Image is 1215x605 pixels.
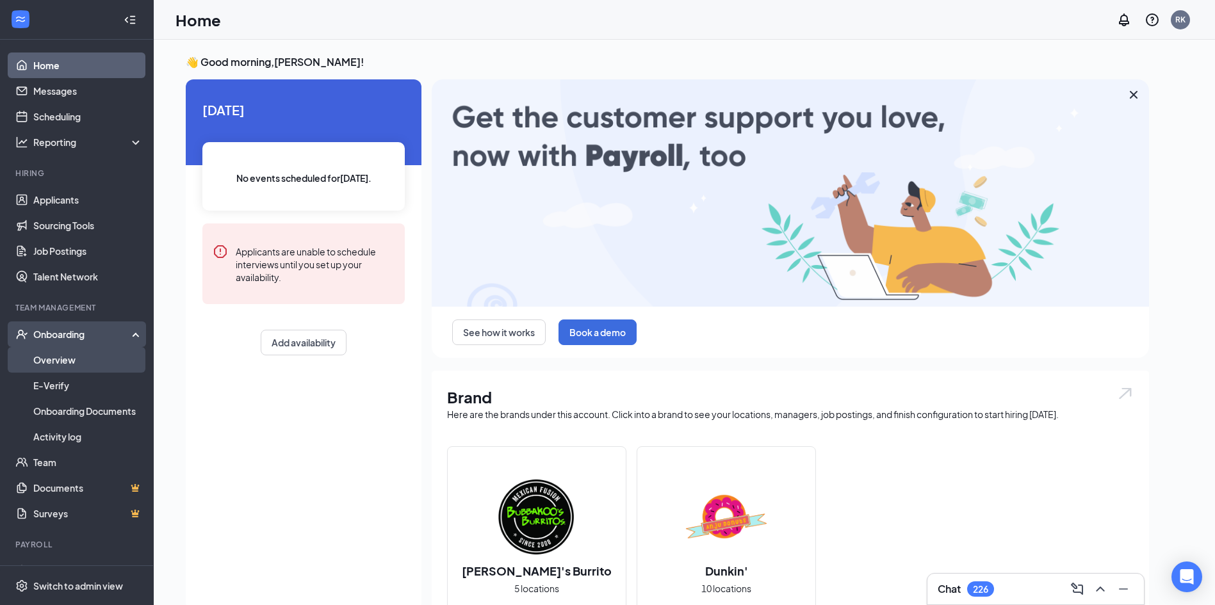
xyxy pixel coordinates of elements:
div: Switch to admin view [33,579,123,592]
button: Minimize [1113,579,1134,599]
a: Applicants [33,187,143,213]
div: Open Intercom Messenger [1171,561,1202,592]
h3: 👋 Good morning, [PERSON_NAME] ! [186,55,1149,69]
svg: QuestionInfo [1145,12,1160,28]
a: PayrollCrown [33,558,143,584]
a: SurveysCrown [33,501,143,526]
a: Overview [33,347,143,373]
img: Bubbakoo's Burrito [496,476,578,558]
button: Add availability [261,330,347,355]
h1: Home [175,9,221,31]
svg: UserCheck [15,328,28,341]
button: ComposeMessage [1067,579,1088,599]
h1: Brand [447,386,1134,408]
a: Sourcing Tools [33,213,143,238]
span: No events scheduled for [DATE] . [236,171,371,185]
button: ChevronUp [1090,579,1111,599]
span: [DATE] [202,100,405,120]
a: Home [33,52,143,78]
img: Dunkin' [685,476,767,558]
a: E-Verify [33,373,143,398]
a: DocumentsCrown [33,475,143,501]
img: open.6027fd2a22e1237b5b06.svg [1117,386,1134,401]
a: Activity log [33,424,143,449]
svg: Analysis [15,136,28,149]
h2: [PERSON_NAME]'s Burrito [449,563,624,579]
svg: WorkstreamLogo [14,13,27,26]
a: Scheduling [33,104,143,129]
svg: Error [213,244,228,259]
span: 10 locations [701,581,751,595]
div: Applicants are unable to schedule interviews until you set up your availability. [236,244,395,284]
h3: Chat [938,582,961,596]
a: Messages [33,78,143,104]
div: Payroll [15,539,140,550]
div: Hiring [15,168,140,179]
a: Team [33,449,143,475]
svg: ComposeMessage [1070,581,1085,597]
div: Reporting [33,136,143,149]
svg: Cross [1126,87,1141,102]
svg: Collapse [124,13,136,26]
svg: ChevronUp [1093,581,1108,597]
a: Talent Network [33,264,143,289]
button: See how it works [452,319,546,345]
span: 5 locations [514,581,559,595]
svg: Notifications [1116,12,1132,28]
img: payroll-large.gif [432,79,1149,307]
a: Onboarding Documents [33,398,143,424]
div: 226 [973,584,988,595]
div: Here are the brands under this account. Click into a brand to see your locations, managers, job p... [447,408,1134,421]
h2: Dunkin' [692,563,761,579]
a: Job Postings [33,238,143,264]
button: Book a demo [559,319,637,345]
div: RK [1175,14,1186,25]
svg: Settings [15,579,28,592]
div: Onboarding [33,328,132,341]
div: Team Management [15,302,140,313]
svg: Minimize [1116,581,1131,597]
